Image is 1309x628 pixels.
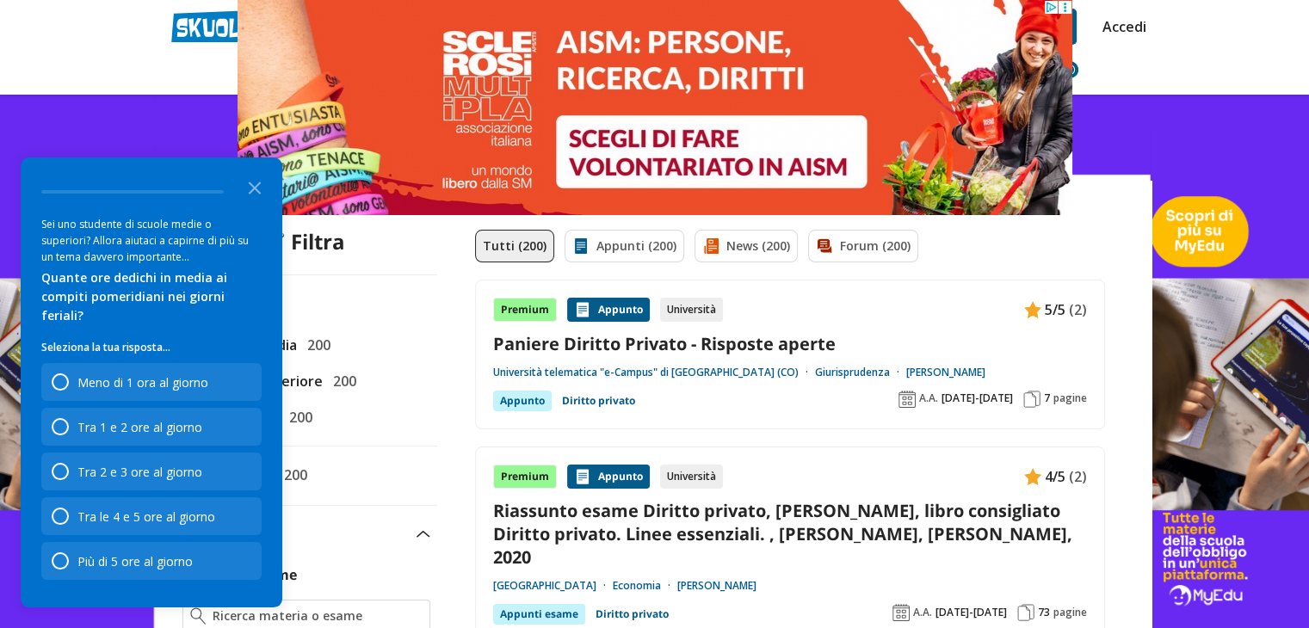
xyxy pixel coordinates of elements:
[567,465,650,489] div: Appunto
[677,579,756,593] a: [PERSON_NAME]
[493,332,1087,355] a: Paniere Diritto Privato - Risposte aperte
[695,230,798,262] a: News (200)
[906,366,985,379] a: [PERSON_NAME]
[282,406,312,428] span: 200
[493,391,552,411] div: Appunto
[21,157,282,607] div: Survey
[41,408,262,446] div: Tra 1 e 2 ore al giorno
[475,230,554,262] a: Tutti (200)
[77,419,202,435] div: Tra 1 e 2 ore al giorno
[942,391,1013,405] span: [DATE]-[DATE]
[1102,9,1139,45] a: Accedi
[913,606,932,619] span: A.A.
[41,363,262,401] div: Meno di 1 ora al giorno
[493,298,557,322] div: Premium
[808,230,918,262] a: Forum (200)
[41,497,262,535] div: Tra le 4 e 5 ore al giorno
[41,339,262,356] p: Seleziona la tua risposta...
[1017,604,1034,621] img: Pagine
[41,453,262,490] div: Tra 2 e 3 ore al giorno
[1069,465,1087,488] span: (2)
[892,604,910,621] img: Anno accademico
[77,508,215,525] div: Tra le 4 e 5 ore al giorno
[277,464,307,486] span: 200
[1053,391,1087,405] span: pagine
[493,366,815,379] a: Università telematica "e-Campus" di [GEOGRAPHIC_DATA] (CO)
[190,607,207,625] img: Ricerca materia o esame
[1069,299,1087,321] span: (2)
[574,301,591,318] img: Appunti contenuto
[493,499,1087,570] a: Riassunto esame Diritto privato, [PERSON_NAME], libro consigliato Diritto privato. Linee essenzia...
[238,169,272,204] button: Close the survey
[613,579,677,593] a: Economia
[267,230,345,254] div: Filtra
[77,374,208,391] div: Meno di 1 ora al giorno
[1045,299,1065,321] span: 5/5
[919,391,938,405] span: A.A.
[898,391,916,408] img: Anno accademico
[493,465,557,489] div: Premium
[1024,301,1041,318] img: Appunti contenuto
[300,334,330,356] span: 200
[1023,391,1040,408] img: Pagine
[660,465,723,489] div: Università
[326,370,356,392] span: 200
[565,230,684,262] a: Appunti (200)
[935,606,1007,619] span: [DATE]-[DATE]
[1024,468,1041,485] img: Appunti contenuto
[1038,606,1050,619] span: 73
[816,237,833,255] img: Forum filtro contenuto
[567,298,650,322] div: Appunto
[493,579,613,593] a: [GEOGRAPHIC_DATA]
[596,604,669,625] a: Diritto privato
[574,468,591,485] img: Appunti contenuto
[77,464,202,480] div: Tra 2 e 3 ore al giorno
[417,531,430,538] img: Apri e chiudi sezione
[41,268,262,325] div: Quante ore dedichi in media ai compiti pomeridiani nei giorni feriali?
[660,298,723,322] div: Università
[493,604,585,625] div: Appunti esame
[77,553,193,570] div: Più di 5 ore al giorno
[572,237,590,255] img: Appunti filtro contenuto
[815,366,906,379] a: Giurisprudenza
[41,216,262,265] div: Sei uno studente di scuole medie o superiori? Allora aiutaci a capirne di più su un tema davvero ...
[213,607,422,625] input: Ricerca materia o esame
[41,542,262,580] div: Più di 5 ore al giorno
[1044,391,1050,405] span: 7
[562,391,635,411] a: Diritto privato
[702,237,719,255] img: News filtro contenuto
[1045,465,1065,488] span: 4/5
[1053,606,1087,619] span: pagine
